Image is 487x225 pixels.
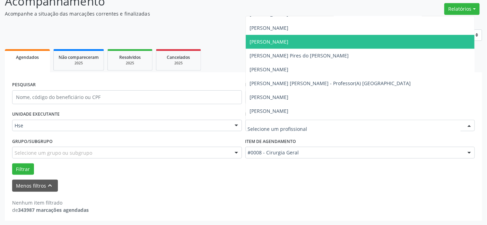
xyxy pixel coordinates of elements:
[248,122,461,136] input: Selecione um profissional
[250,66,289,73] span: [PERSON_NAME]
[12,199,89,206] div: Nenhum item filtrado
[250,25,289,31] span: [PERSON_NAME]
[12,136,53,147] label: Grupo/Subgrupo
[444,3,480,15] button: Relatórios
[248,149,461,156] span: #0008 - Cirurgia Geral
[12,163,34,175] button: Filtrar
[250,38,289,45] span: [PERSON_NAME]
[119,54,141,60] span: Resolvidos
[250,108,289,114] span: [PERSON_NAME]
[245,136,296,147] label: Item de agendamento
[46,182,54,189] i: keyboard_arrow_up
[12,206,89,214] div: de
[59,61,99,66] div: 2025
[250,94,289,100] span: [PERSON_NAME]
[12,80,36,90] label: PESQUISAR
[250,52,349,59] span: [PERSON_NAME] Pires do [PERSON_NAME]
[250,80,411,87] span: [PERSON_NAME] [PERSON_NAME] - Professor(A) [GEOGRAPHIC_DATA]
[16,54,39,60] span: Agendados
[161,61,196,66] div: 2025
[15,122,228,129] span: Hse
[113,61,147,66] div: 2025
[5,10,339,17] p: Acompanhe a situação das marcações correntes e finalizadas
[59,54,99,60] span: Não compareceram
[15,149,92,156] span: Selecione um grupo ou subgrupo
[12,90,242,104] input: Nome, código do beneficiário ou CPF
[167,54,190,60] span: Cancelados
[12,109,60,120] label: UNIDADE EXECUTANTE
[18,207,89,213] strong: 343987 marcações agendadas
[12,180,58,192] button: Menos filtroskeyboard_arrow_up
